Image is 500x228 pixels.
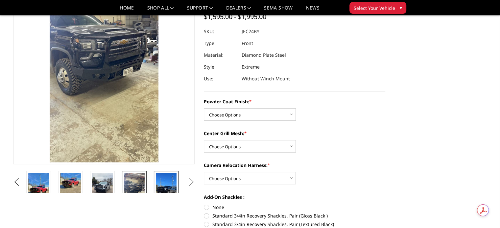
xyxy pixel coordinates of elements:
[204,130,385,137] label: Center Grill Mesh:
[349,2,406,14] button: Select Your Vehicle
[204,49,237,61] dt: Material:
[204,61,237,73] dt: Style:
[204,194,385,200] label: Add-On Shackles :
[204,98,385,105] label: Powder Coat Finish:
[124,173,145,210] img: 2024-2025 Chevrolet 2500-3500 - FT Series - Extreme Front Bumper
[92,173,113,210] img: 2024-2025 Chevrolet 2500-3500 - FT Series - Extreme Front Bumper
[204,12,266,21] span: $1,595.00 - $1,995.00
[400,4,402,11] span: ▾
[204,221,385,228] label: Standard 3/4in Recovery Shackles, Pair (Textured Black)
[242,37,253,49] dd: Front
[147,6,174,15] a: shop all
[242,73,290,85] dd: Without Winch Mount
[204,26,237,37] dt: SKU:
[120,6,134,15] a: Home
[306,6,319,15] a: News
[204,204,385,211] label: None
[242,61,260,73] dd: Extreme
[204,73,237,85] dt: Use:
[12,177,22,187] button: Previous
[156,173,177,210] img: 2024-2025 Chevrolet 2500-3500 - FT Series - Extreme Front Bumper
[242,49,286,61] dd: Diamond Plate Steel
[187,6,213,15] a: Support
[60,173,81,195] img: 2024-2025 Chevrolet 2500-3500 - FT Series - Extreme Front Bumper
[28,173,49,210] img: 2024-2025 Chevrolet 2500-3500 - FT Series - Extreme Front Bumper
[226,6,251,15] a: Dealers
[264,6,293,15] a: SEMA Show
[467,197,500,228] iframe: Chat Widget
[204,212,385,219] label: Standard 3/4in Recovery Shackles, Pair (Gloss Black )
[204,162,385,169] label: Camera Relocation Harness:
[186,177,196,187] button: Next
[242,26,259,37] dd: JEC24BY
[204,37,237,49] dt: Type:
[354,5,395,11] span: Select Your Vehicle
